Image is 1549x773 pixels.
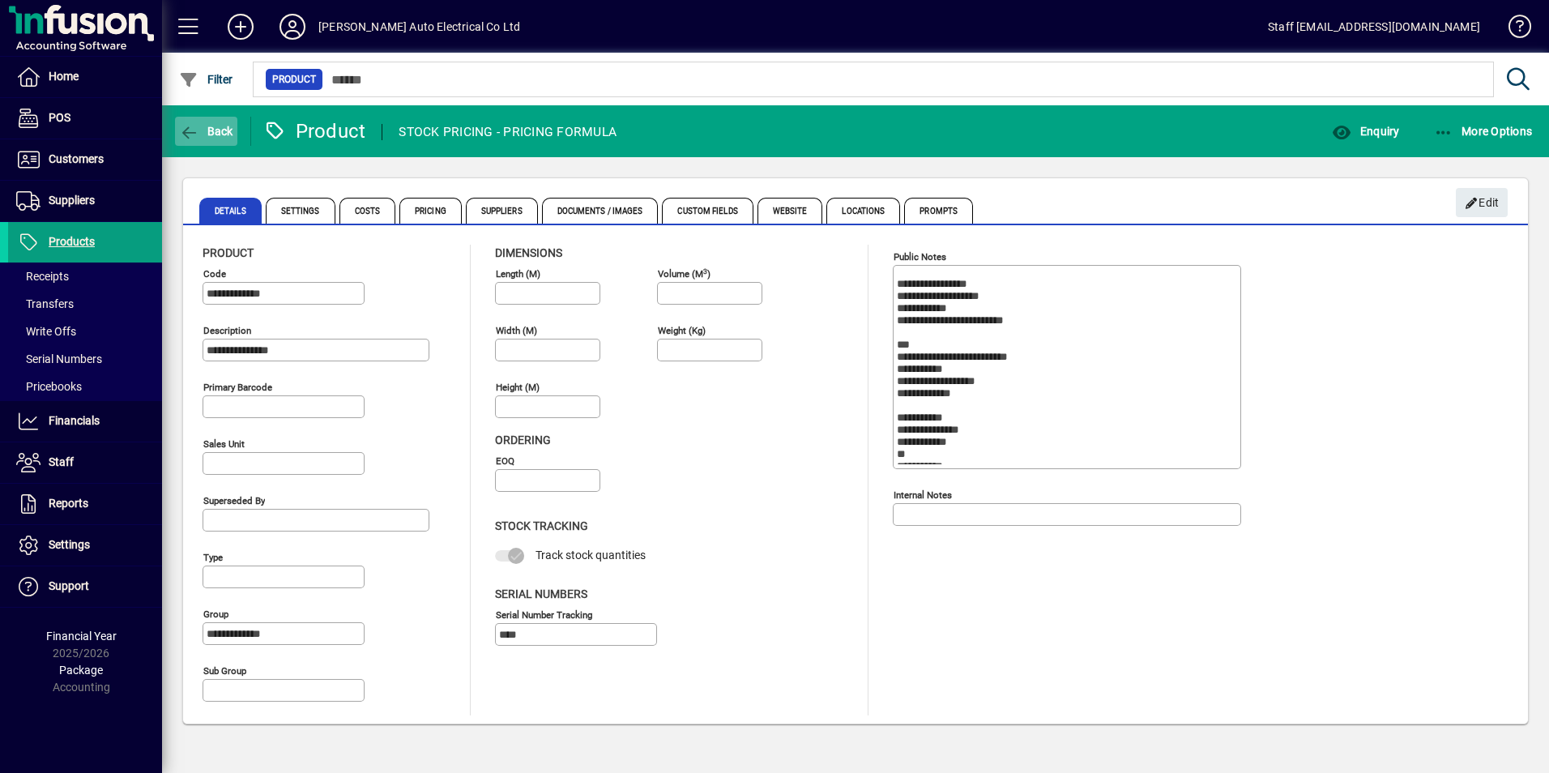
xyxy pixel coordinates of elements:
[318,14,520,40] div: [PERSON_NAME] Auto Electrical Co Ltd
[203,665,246,677] mat-label: Sub group
[263,118,366,144] div: Product
[267,12,318,41] button: Profile
[16,297,74,310] span: Transfers
[658,325,706,336] mat-label: Weight (Kg)
[904,198,973,224] span: Prompts
[496,609,592,620] mat-label: Serial Number tracking
[757,198,823,224] span: Website
[49,70,79,83] span: Home
[203,438,245,450] mat-label: Sales unit
[179,125,233,138] span: Back
[203,552,223,563] mat-label: Type
[16,270,69,283] span: Receipts
[49,579,89,592] span: Support
[8,181,162,221] a: Suppliers
[8,566,162,607] a: Support
[1496,3,1529,56] a: Knowledge Base
[466,198,538,224] span: Suppliers
[215,12,267,41] button: Add
[49,455,74,468] span: Staff
[16,352,102,365] span: Serial Numbers
[495,433,551,446] span: Ordering
[1328,117,1403,146] button: Enquiry
[658,268,710,280] mat-label: Volume (m )
[8,57,162,97] a: Home
[8,98,162,139] a: POS
[8,290,162,318] a: Transfers
[536,549,646,562] span: Track stock quantities
[266,198,335,224] span: Settings
[203,609,228,620] mat-label: Group
[203,325,251,336] mat-label: Description
[1268,14,1480,40] div: Staff [EMAIL_ADDRESS][DOMAIN_NAME]
[496,268,540,280] mat-label: Length (m)
[1465,190,1500,216] span: Edit
[199,198,262,224] span: Details
[8,442,162,483] a: Staff
[272,71,316,88] span: Product
[162,117,251,146] app-page-header-button: Back
[49,235,95,248] span: Products
[16,380,82,393] span: Pricebooks
[399,119,617,145] div: STOCK PRICING - PRICING FORMULA
[49,538,90,551] span: Settings
[495,246,562,259] span: Dimensions
[179,73,233,86] span: Filter
[495,519,588,532] span: Stock Tracking
[826,198,900,224] span: Locations
[703,267,707,275] sup: 3
[59,664,103,677] span: Package
[1430,117,1537,146] button: More Options
[8,318,162,345] a: Write Offs
[495,587,587,600] span: Serial Numbers
[175,117,237,146] button: Back
[8,345,162,373] a: Serial Numbers
[16,325,76,338] span: Write Offs
[203,246,254,259] span: Product
[8,525,162,566] a: Settings
[49,497,88,510] span: Reports
[49,111,70,124] span: POS
[46,630,117,643] span: Financial Year
[8,263,162,290] a: Receipts
[49,194,95,207] span: Suppliers
[894,489,952,501] mat-label: Internal Notes
[662,198,753,224] span: Custom Fields
[8,139,162,180] a: Customers
[496,325,537,336] mat-label: Width (m)
[542,198,659,224] span: Documents / Images
[8,401,162,442] a: Financials
[175,65,237,94] button: Filter
[1434,125,1533,138] span: More Options
[8,373,162,400] a: Pricebooks
[1332,125,1399,138] span: Enquiry
[496,455,514,467] mat-label: EOQ
[203,495,265,506] mat-label: Superseded by
[203,268,226,280] mat-label: Code
[1456,188,1508,217] button: Edit
[49,414,100,427] span: Financials
[339,198,396,224] span: Costs
[399,198,462,224] span: Pricing
[49,152,104,165] span: Customers
[496,382,540,393] mat-label: Height (m)
[894,251,946,263] mat-label: Public Notes
[8,484,162,524] a: Reports
[203,382,272,393] mat-label: Primary barcode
